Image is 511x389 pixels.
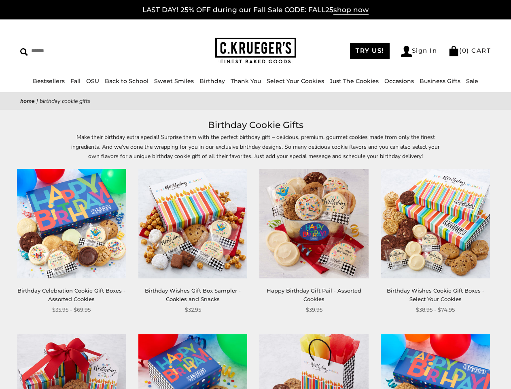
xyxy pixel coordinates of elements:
span: shop now [333,6,369,15]
a: Birthday Wishes Cookie Gift Boxes - Select Your Cookies [387,287,484,302]
span: $32.95 [185,306,201,314]
img: Birthday Wishes Gift Box Sampler - Cookies and Snacks [138,169,248,278]
p: Make their birthday extra special! Surprise them with the perfect birthday gift – delicious, prem... [70,133,442,160]
a: Birthday Wishes Gift Box Sampler - Cookies and Snacks [145,287,241,302]
a: Thank You [231,77,261,85]
a: (0) CART [448,47,491,54]
a: TRY US! [350,43,390,59]
a: Occasions [384,77,414,85]
a: Home [20,97,35,105]
a: Sign In [401,46,437,57]
nav: breadcrumbs [20,96,491,106]
a: Fall [70,77,81,85]
span: $35.95 - $69.95 [52,306,91,314]
a: OSU [86,77,99,85]
a: Back to School [105,77,148,85]
a: Sale [466,77,478,85]
a: Just The Cookies [330,77,379,85]
a: Happy Birthday Gift Pail - Assorted Cookies [267,287,361,302]
span: 0 [462,47,467,54]
img: Bag [448,46,459,56]
img: Birthday Celebration Cookie Gift Boxes - Assorted Cookies [17,169,126,278]
a: Birthday Celebration Cookie Gift Boxes - Assorted Cookies [17,287,125,302]
input: Search [20,45,128,57]
a: Bestsellers [33,77,65,85]
span: Birthday Cookie Gifts [40,97,91,105]
span: | [36,97,38,105]
a: Birthday [199,77,225,85]
img: Search [20,48,28,56]
img: Account [401,46,412,57]
a: LAST DAY! 25% OFF during our Fall Sale CODE: FALL25shop now [142,6,369,15]
span: $38.95 - $74.95 [416,306,455,314]
span: $39.95 [306,306,322,314]
a: Sweet Smiles [154,77,194,85]
h1: Birthday Cookie Gifts [32,118,479,133]
img: C.KRUEGER'S [215,38,296,64]
a: Select Your Cookies [267,77,324,85]
img: Happy Birthday Gift Pail - Assorted Cookies [259,169,369,278]
img: Birthday Wishes Cookie Gift Boxes - Select Your Cookies [381,169,490,278]
a: Business Gifts [420,77,460,85]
